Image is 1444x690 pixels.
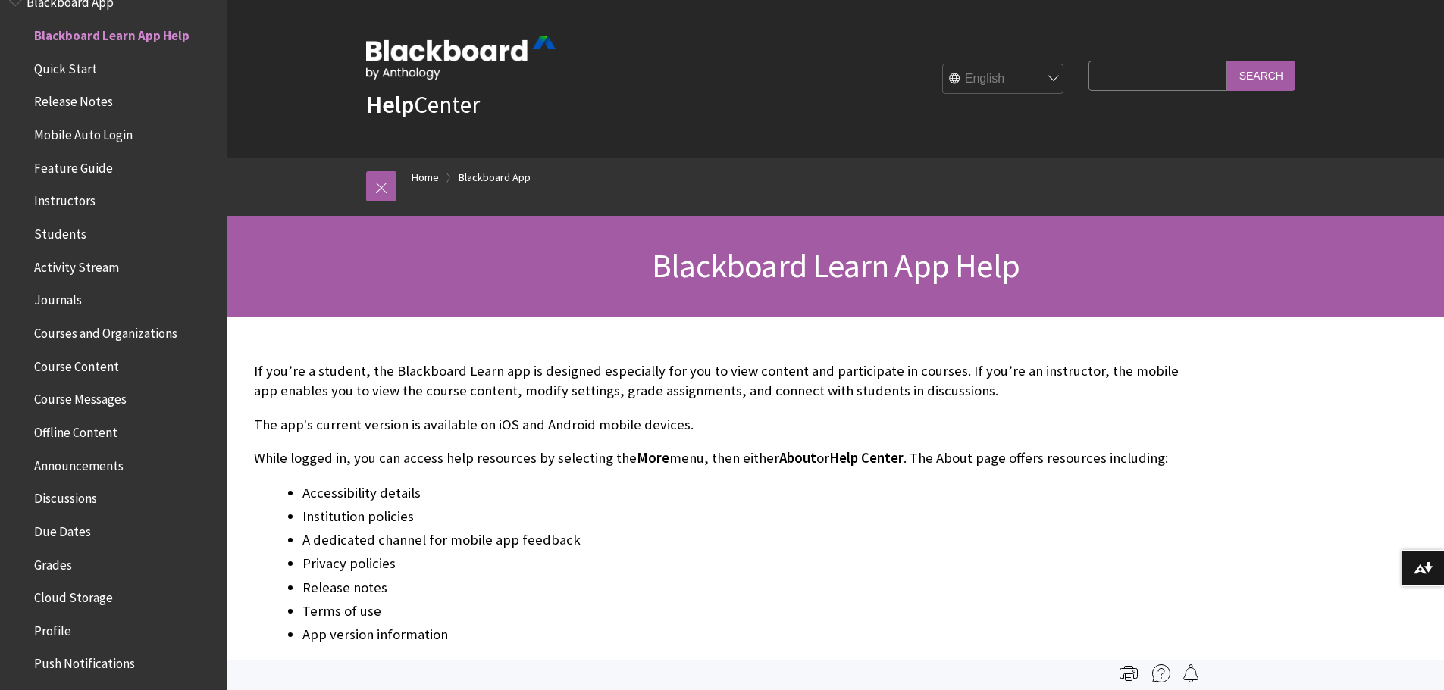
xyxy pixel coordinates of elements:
strong: Help [366,89,414,120]
p: While logged in, you can access help resources by selecting the menu, then either or . The About ... [254,448,1194,468]
p: If you’re a student, the Blackboard Learn app is designed especially for you to view content and ... [254,361,1194,401]
li: Terms of use [302,601,1194,622]
span: Release Notes [34,89,113,110]
span: Blackboard Learn App Help [34,23,190,43]
span: About [779,449,816,467]
span: Journals [34,288,82,308]
li: Release notes [302,577,1194,598]
span: Courses and Organizations [34,320,177,341]
a: Home [412,168,439,187]
span: Quick Start [34,56,97,76]
select: Site Language Selector [943,64,1064,95]
span: Mobile Auto Login [34,122,133,142]
span: Help Center [829,449,904,467]
li: Accessibility details [302,482,1194,504]
li: Institution policies [302,506,1194,527]
span: Activity Stream [34,254,119,275]
span: Push Notifications [34,651,135,672]
li: Privacy policies [302,553,1194,574]
p: The app's current version is available on iOS and Android mobile devices. [254,415,1194,435]
img: Blackboard by Anthology [366,36,556,80]
span: Cloud Storage [34,585,113,605]
span: Course Messages [34,387,127,407]
span: Offline Content [34,420,117,440]
img: More help [1152,664,1170,682]
img: Follow this page [1182,664,1200,682]
span: Announcements [34,453,124,473]
span: Course Content [34,354,119,374]
span: Profile [34,618,71,638]
span: Grades [34,552,72,573]
span: More [637,449,669,467]
span: Due Dates [34,519,91,539]
input: Search [1227,61,1295,90]
span: Blackboard Learn App Help [652,245,1020,286]
li: A dedicated channel for mobile app feedback [302,529,1194,551]
span: Students [34,221,86,242]
li: App version information [302,624,1194,645]
a: HelpCenter [366,89,480,120]
span: Discussions [34,485,97,506]
img: Print [1120,664,1138,682]
a: Blackboard App [459,168,531,187]
span: Instructors [34,189,96,209]
span: Feature Guide [34,155,113,176]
